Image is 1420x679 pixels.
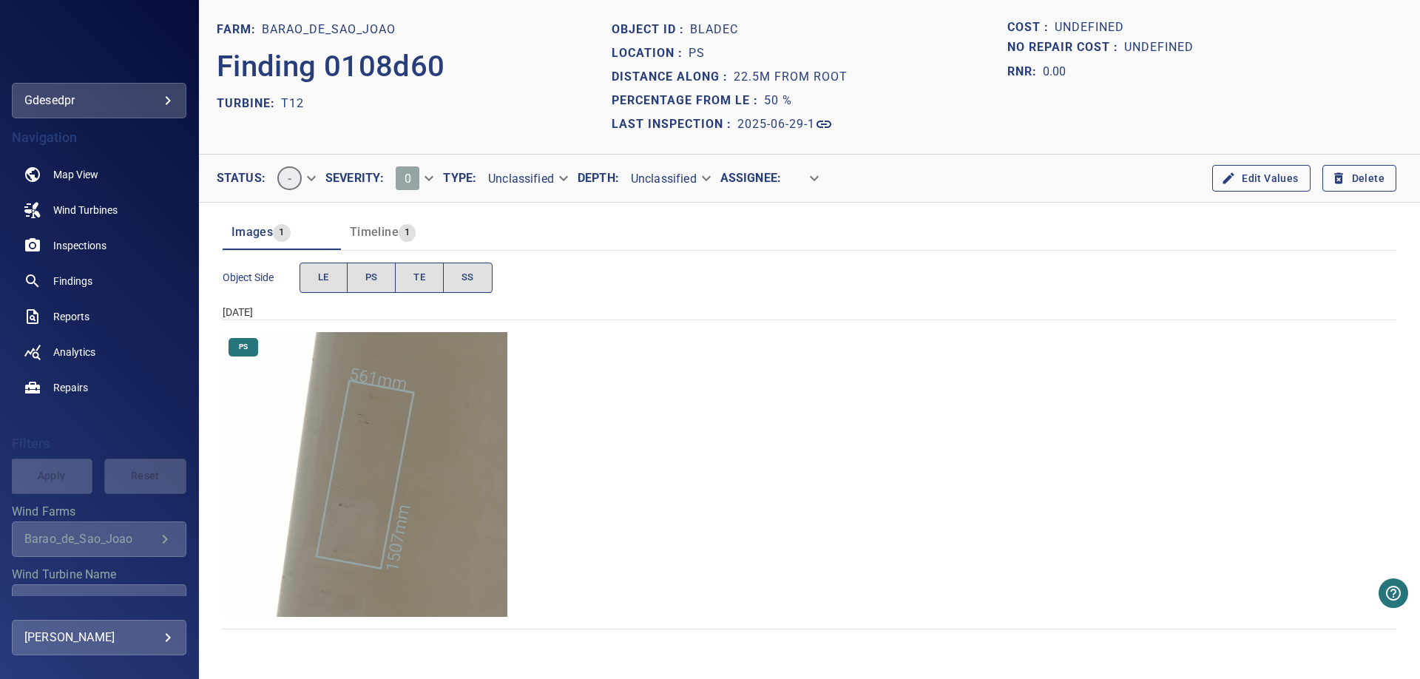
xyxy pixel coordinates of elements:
a: analytics noActive [12,334,186,370]
div: - [266,161,325,196]
span: PS [365,269,378,286]
p: PS [689,44,705,62]
span: Inspections [53,238,106,253]
span: Wind Turbines [53,203,118,217]
p: Last Inspection : [612,115,737,133]
span: Projected additional costs incurred by waiting 1 year to repair. This is a function of possible i... [1007,38,1124,58]
span: LE [318,269,329,286]
button: TE [395,263,444,293]
span: Reports [53,309,89,324]
p: 0.00 [1043,63,1066,81]
div: Wind Turbine Name [12,584,186,620]
p: Barao_de_Sao_Joao [262,21,396,38]
label: Status : [217,172,266,184]
div: Unclassified [619,166,720,192]
div: Wind Farms [12,521,186,557]
h4: Filters [12,436,186,451]
a: findings noActive [12,263,186,299]
p: Percentage from LE : [612,92,764,109]
h1: Cost : [1007,21,1055,35]
span: The base labour and equipment costs to repair the finding. Does not include the loss of productio... [1007,18,1055,38]
label: Type : [443,172,476,184]
p: bladeC [690,21,738,38]
span: Repairs [53,380,88,395]
label: Severity : [325,172,384,184]
label: Depth : [578,172,619,184]
span: SS [461,269,474,286]
p: Undefined [1055,18,1124,38]
span: 0 [405,172,411,186]
img: Barao_de_Sao_Joao/T12/2025-06-29-1/2025-06-29-1/image77wp80.jpg [223,332,507,617]
span: Map View [53,167,98,182]
span: 1 [273,224,290,241]
div: 0 [384,161,443,196]
div: Unclassified [476,166,578,192]
div: Barao_de_Sao_Joao [24,532,156,546]
button: PS [347,263,396,293]
span: The ratio of the additional incurred cost of repair in 1 year and the cost of repairing today. Fi... [1007,60,1066,84]
p: Undefined [1124,38,1194,58]
label: Wind Turbine Name [12,569,186,581]
label: Assignee : [720,172,781,184]
div: ​ [781,166,828,192]
div: gdesedpr [12,83,186,118]
span: Analytics [53,345,95,359]
button: Delete [1322,165,1396,192]
a: map noActive [12,157,186,192]
p: TURBINE: [217,95,281,112]
span: TE [413,269,425,286]
a: windturbines noActive [12,192,186,228]
button: SS [443,263,493,293]
h1: No Repair Cost : [1007,41,1124,55]
span: 1 [399,224,416,241]
span: - [279,172,300,186]
button: Edit Values [1212,165,1310,192]
div: [DATE] [223,305,1396,320]
p: Object ID : [612,21,690,38]
span: Images [231,225,273,239]
img: gdesedpr-logo [60,37,138,52]
div: gdesedpr [24,89,174,112]
p: 50 % [764,92,792,109]
div: objectSide [300,263,493,293]
a: 2025-06-29-1 [737,115,833,133]
span: Timeline [350,225,399,239]
button: LE [300,263,348,293]
div: [PERSON_NAME] [24,626,174,649]
p: Finding 0108d60 [217,44,445,89]
label: Wind Farms [12,506,186,518]
a: inspections noActive [12,228,186,263]
p: 2025-06-29-1 [737,115,815,133]
span: Object Side [223,270,300,285]
div: T12 / Barao_de_Sao_Joao [24,595,156,609]
p: T12 [281,95,304,112]
p: Location : [612,44,689,62]
h4: Navigation [12,130,186,145]
h1: RNR: [1007,63,1043,81]
span: Findings [53,274,92,288]
a: repairs noActive [12,370,186,405]
p: 22.5m from root [734,68,848,86]
a: reports noActive [12,299,186,334]
p: Distance along : [612,68,734,86]
p: FARM: [217,21,262,38]
span: PS [230,342,257,352]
